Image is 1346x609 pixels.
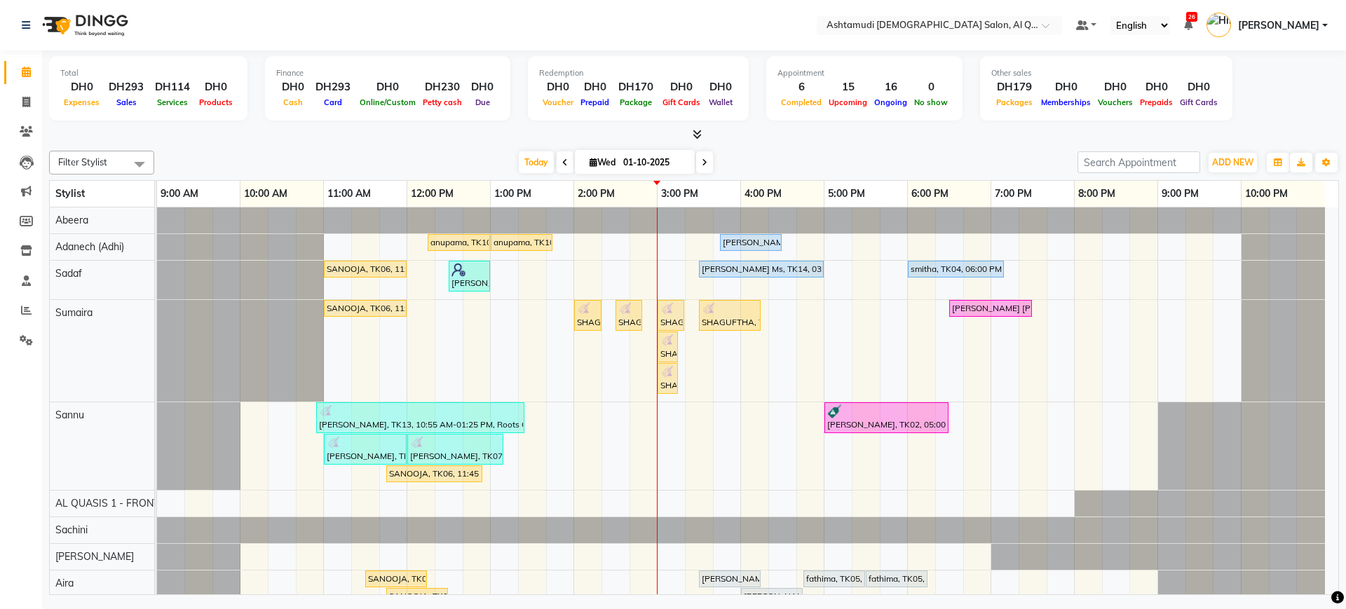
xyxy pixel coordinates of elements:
input: Search Appointment [1078,151,1200,173]
div: SANOOJA, TK06, 11:45 AM-12:30 PM, Classic Manicure [388,590,447,603]
div: DH293 [310,79,356,95]
div: SHAGUFTHA, TK15, 03:00 PM-03:20 PM, Eyebrow Threading [659,302,683,329]
div: Appointment [777,67,951,79]
div: [PERSON_NAME], TK07, 11:00 AM-12:00 PM, Creative Hair Cut [325,436,405,463]
span: Prepaid [577,97,613,107]
div: DH0 [1136,79,1176,95]
span: Packages [993,97,1036,107]
div: Finance [276,67,499,79]
div: DH230 [419,79,465,95]
div: [PERSON_NAME], TK11, 12:30 PM-01:00 PM, Hair Trim without Wash [450,263,489,289]
span: Cash [280,97,306,107]
a: 11:00 AM [324,184,374,204]
div: Redemption [539,67,737,79]
span: Sumaira [55,306,93,319]
div: DH114 [149,79,196,95]
span: Completed [777,97,825,107]
span: Upcoming [825,97,871,107]
div: SANOOJA, TK06, 11:30 AM-12:15 PM, Classic Pedicure [367,573,426,585]
div: DH0 [276,79,310,95]
span: [PERSON_NAME] [1238,18,1319,33]
input: 2025-10-01 [619,152,689,173]
span: ADD NEW [1212,157,1253,167]
img: Himanshu Akania [1206,13,1231,37]
span: Today [519,151,554,173]
a: 10:00 AM [240,184,291,204]
div: DH179 [991,79,1038,95]
div: DH0 [1176,79,1221,95]
a: 3:00 PM [658,184,702,204]
a: 9:00 AM [157,184,202,204]
div: SANOOJA, TK06, 11:00 AM-12:00 PM, Creative Hair Cut [325,302,405,315]
span: Abeera [55,214,88,226]
span: Wallet [705,97,736,107]
div: Other sales [991,67,1221,79]
a: 12:00 PM [407,184,457,204]
div: [PERSON_NAME], TK17, 04:00 PM-04:45 PM, Hair Spa Schwarkopf/Loreal/Keratin - Short [742,590,801,603]
a: 2:00 PM [574,184,618,204]
span: Package [616,97,655,107]
span: Vouchers [1094,97,1136,107]
a: 6:00 PM [908,184,952,204]
span: No show [911,97,951,107]
div: [PERSON_NAME] Ms, TK14, 03:30 PM-05:00 PM, Eyebrow Threading,Roots Color - [MEDICAL_DATA] Free [700,263,822,275]
span: Prepaids [1136,97,1176,107]
span: Online/Custom [356,97,419,107]
span: Sannu [55,409,84,421]
div: SHAGUFTHA, TK15, 02:30 PM-02:50 PM, Half Arms Waxing [617,302,641,329]
div: anupama, TK10, 12:15 PM-01:00 PM, Hair Spa Schwarkopf/Loreal/Keratin - Short [429,236,489,249]
span: Aira [55,577,74,589]
div: 16 [871,79,911,95]
a: 9:00 PM [1158,184,1202,204]
div: Total [60,67,236,79]
div: SHAGUFTHA, TK15, 03:00 PM-03:15 PM, [GEOGRAPHIC_DATA] Waxing [659,365,677,392]
span: Due [472,97,494,107]
span: Adanech (Adhi) [55,240,124,253]
div: [PERSON_NAME] Ms, TK14, 03:45 PM-04:30 PM, Classic Pedicure [721,236,780,249]
span: 26 [1186,12,1197,22]
span: Gift Cards [659,97,704,107]
div: [PERSON_NAME], TK13, 10:55 AM-01:25 PM, Roots Color - Schwarzkopf/L’Oréal,Eyebrow Threading,Creat... [318,404,523,431]
div: [PERSON_NAME], TK17, 03:30 PM-04:15 PM, Hair Spa Schwarkopf/Loreal/Keratin - Short [700,573,759,585]
span: Sales [113,97,140,107]
span: Card [320,97,346,107]
div: DH0 [356,79,419,95]
div: 6 [777,79,825,95]
div: SHAGUFTHA, TK15, 03:00 PM-03:15 PM, Under Arms Waxing [659,334,677,360]
div: SANOOJA, TK06, 11:45 AM-12:55 PM, Roots Color - [MEDICAL_DATA] Free [388,467,481,480]
div: DH0 [1094,79,1136,95]
div: DH0 [577,79,613,95]
div: DH0 [1038,79,1094,95]
div: [PERSON_NAME], TK02, 05:00 PM-06:30 PM, Full Head / Global Color - Short [826,404,947,431]
button: ADD NEW [1209,153,1257,172]
div: SHAGUFTHA, TK15, 03:30 PM-04:15 PM, Classic Manicure [700,302,759,329]
div: DH0 [659,79,704,95]
div: DH0 [60,79,103,95]
span: Sadaf [55,267,82,280]
div: SHAGUFTHA, TK15, 02:00 PM-02:20 PM, Half Legs Waxing [576,302,600,329]
div: [PERSON_NAME], TK07, 12:00 PM-01:10 PM, Roots Color - [MEDICAL_DATA] Free [409,436,502,463]
div: 15 [825,79,871,95]
span: Petty cash [419,97,465,107]
span: Stylist [55,187,85,200]
div: smitha, TK04, 06:00 PM-07:10 PM, Roots Color [909,263,1002,275]
span: Memberships [1038,97,1094,107]
div: DH293 [103,79,149,95]
a: 4:00 PM [741,184,785,204]
span: Wed [586,157,619,167]
a: 7:00 PM [991,184,1035,204]
div: 0 [911,79,951,95]
div: DH0 [465,79,499,95]
div: DH170 [613,79,659,95]
div: [PERSON_NAME] [PERSON_NAME], TK03, 06:30 PM-07:30 PM, Gold Sheen Facial [951,302,1031,315]
a: 8:00 PM [1075,184,1119,204]
div: fathima, TK05, 04:45 PM-05:30 PM, Classic Manicure [805,573,864,585]
span: Gift Cards [1176,97,1221,107]
a: 26 [1184,19,1192,32]
span: Expenses [60,97,103,107]
span: AL QUASIS 1 - FRONT OFFICE [55,497,196,509]
div: DH0 [704,79,737,95]
a: 5:00 PM [824,184,869,204]
div: DH0 [196,79,236,95]
span: [PERSON_NAME] [55,550,134,563]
